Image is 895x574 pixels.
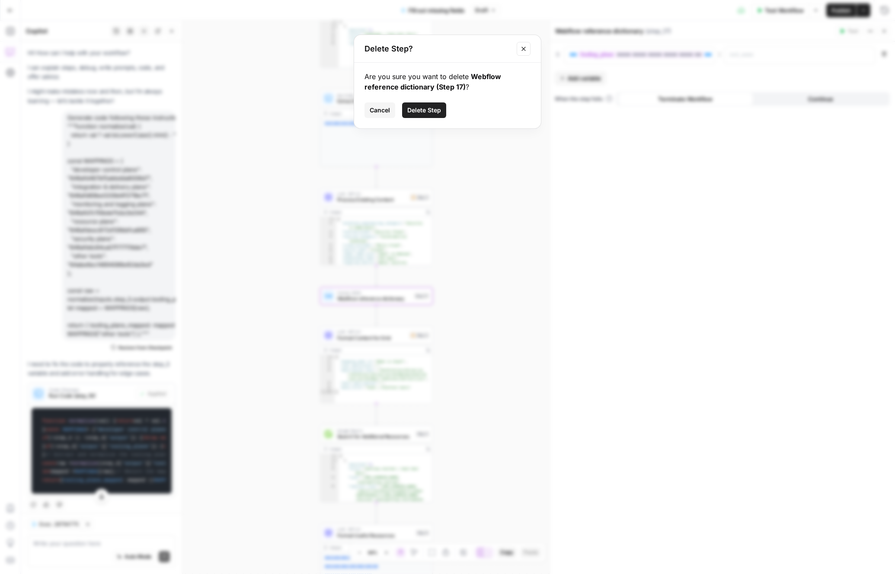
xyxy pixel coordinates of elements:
[364,71,531,92] div: Are you sure you want to delete ?
[364,102,395,118] button: Cancel
[364,43,511,55] h2: Delete Step?
[402,102,446,118] button: Delete Step
[517,42,531,56] button: Close modal
[407,106,441,115] span: Delete Step
[370,106,390,115] span: Cancel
